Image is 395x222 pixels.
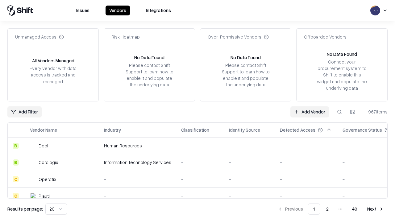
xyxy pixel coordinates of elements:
[229,127,260,133] div: Identity Source
[308,203,320,215] button: 1
[104,193,171,199] div: -
[134,54,164,61] div: No Data Found
[220,62,271,88] div: Please contact Shift Support to learn how to enable it and populate the underlying data
[39,193,50,199] div: Plauti
[280,176,333,183] div: -
[231,54,261,61] div: No Data Found
[13,143,19,149] div: B
[15,34,64,40] div: Unmanaged Access
[30,159,36,166] img: Coralogix
[304,34,347,40] div: Offboarded Vendors
[124,62,175,88] div: Please contact Shift Support to learn how to enable it and populate the underlying data
[73,6,93,15] button: Issues
[280,159,333,166] div: -
[27,65,79,84] div: Every vendor with data access is tracked and managed
[104,159,171,166] div: Information Technology Services
[343,127,382,133] div: Governance Status
[181,193,219,199] div: -
[30,127,57,133] div: Vendor Name
[364,203,388,215] button: Next
[229,159,270,166] div: -
[7,206,43,212] p: Results per page:
[30,143,36,149] img: Deel
[181,127,209,133] div: Classification
[327,51,357,57] div: No Data Found
[181,142,219,149] div: -
[290,106,329,117] a: Add Vendor
[363,109,388,115] div: 967 items
[104,127,121,133] div: Industry
[280,142,333,149] div: -
[13,176,19,182] div: C
[347,203,362,215] button: 49
[104,142,171,149] div: Human Resources
[208,34,269,40] div: Over-Permissive Vendors
[39,176,56,183] div: Operatix
[30,176,36,182] img: Operatix
[280,127,315,133] div: Detected Access
[7,106,42,117] button: Add Filter
[274,203,388,215] nav: pagination
[181,176,219,183] div: -
[229,193,270,199] div: -
[106,6,130,15] button: Vendors
[142,6,175,15] button: Integrations
[13,159,19,166] div: B
[229,142,270,149] div: -
[111,34,140,40] div: Risk Heatmap
[229,176,270,183] div: -
[39,159,58,166] div: Coralogix
[280,193,333,199] div: -
[316,59,368,91] div: Connect your procurement system to Shift to enable this widget and populate the underlying data
[13,193,19,199] div: C
[321,203,334,215] button: 2
[39,142,48,149] div: Deel
[30,193,36,199] img: Plauti
[104,176,171,183] div: -
[181,159,219,166] div: -
[32,57,74,64] div: All Vendors Managed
